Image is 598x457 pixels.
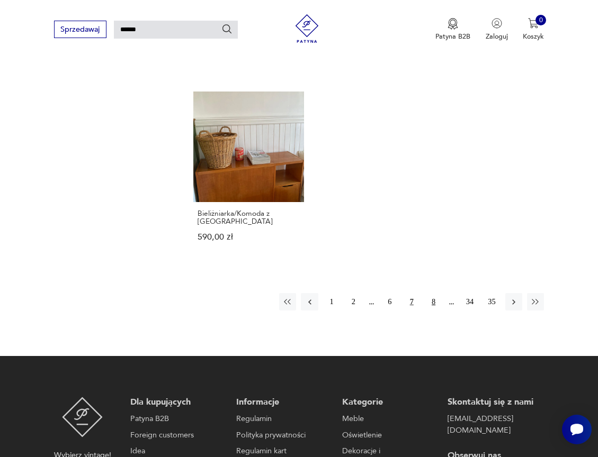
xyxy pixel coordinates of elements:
[289,14,325,43] img: Patyna - sklep z meblami i dekoracjami vintage
[435,32,470,41] p: Patyna B2B
[342,397,434,408] p: Kategorie
[528,18,539,29] img: Ikona koszyka
[323,293,340,310] button: 1
[342,429,434,441] a: Oświetlenie
[486,32,508,41] p: Zaloguj
[403,293,420,310] button: 7
[535,15,546,25] div: 0
[435,18,470,41] a: Ikona medaluPatyna B2B
[54,27,106,33] a: Sprzedawaj
[435,18,470,41] button: Patyna B2B
[461,293,478,310] button: 34
[448,397,539,408] p: Skontaktuj się z nami
[130,445,222,457] a: Idea
[130,397,222,408] p: Dla kupujących
[236,429,328,441] a: Polityka prywatności
[523,18,544,41] button: 0Koszyk
[342,413,434,425] a: Meble
[130,429,222,441] a: Foreign customers
[130,413,222,425] a: Patyna B2B
[448,18,458,30] img: Ikona medalu
[62,397,103,437] img: Patyna - sklep z meblami i dekoracjami vintage
[381,293,398,310] button: 6
[198,233,300,241] p: 590,00 zł
[492,18,502,29] img: Ikonka użytkownika
[236,397,328,408] p: Informacje
[54,21,106,38] button: Sprzedawaj
[345,293,362,310] button: 2
[486,18,508,41] button: Zaloguj
[523,32,544,41] p: Koszyk
[425,293,442,310] button: 8
[483,293,500,310] button: 35
[562,415,592,444] iframe: Smartsupp widget button
[198,209,300,226] h3: Bieliźniarka/Komoda z [GEOGRAPHIC_DATA]
[221,23,233,35] button: Szukaj
[236,413,328,425] a: Regulamin
[448,413,539,436] a: [EMAIL_ADDRESS][DOMAIN_NAME]
[193,92,304,260] a: Bieliźniarka/Komoda z CzechosłowacjiBieliźniarka/Komoda z [GEOGRAPHIC_DATA]590,00 zł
